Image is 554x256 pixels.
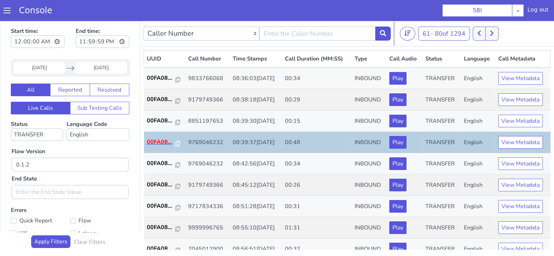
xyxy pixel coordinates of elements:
td: 7045012900 [185,218,230,239]
td: English [461,47,495,68]
td: English [461,154,495,175]
button: Apply Filters [31,214,70,227]
td: 08:45:12[DATE] [230,154,282,175]
button: Play [389,51,406,64]
button: Play [389,179,406,192]
a: 00FA08... [147,138,183,147]
label: Start time: [11,4,64,29]
button: View Metadata [498,94,543,106]
p: 00FA08... [147,53,176,61]
td: 9769046232 [185,111,230,132]
select: Status [11,107,63,120]
a: 00FA08... [147,74,183,83]
button: View Metadata [498,136,543,149]
button: View Metadata [498,179,543,192]
td: INBOUND [352,154,387,175]
td: 08:39:30[DATE] [230,90,282,111]
button: Play [389,222,406,234]
label: Status [11,99,63,120]
td: INBOUND [352,47,387,68]
p: 00FA08... [147,95,176,104]
span: 80 of 1294 [435,8,465,17]
td: TRANSFER [423,111,461,132]
input: End time: [76,14,129,27]
td: 9179749366 [185,68,230,90]
button: View Metadata [498,158,543,170]
td: English [461,111,495,132]
input: Enter the Caller Number [259,6,376,20]
label: Latency [70,207,129,217]
th: Time Stamps [230,29,282,47]
td: 9179749366 [185,154,230,175]
label: Flow [70,195,129,205]
p: 00FA08... [147,74,176,83]
label: Quick Report [11,195,70,205]
td: 00:31 [282,175,351,196]
button: Play [389,72,406,85]
th: Call Duration (MM:SS) [282,29,351,47]
a: 00FA08... [147,117,183,125]
td: English [461,90,495,111]
button: Play [389,94,406,106]
td: 00:32 [282,218,351,239]
a: 00FA08... [147,159,183,168]
td: INBOUND [352,111,387,132]
td: 08:39:37[DATE] [230,111,282,132]
td: INBOUND [352,196,387,218]
td: TRANSFER [423,175,461,196]
td: 00:26 [282,154,351,175]
td: 08:55:10[DATE] [230,196,282,218]
p: 00FA08... [147,223,176,232]
input: Start Date [14,41,65,53]
th: Status [423,29,461,47]
button: SBI [442,4,512,17]
td: INBOUND [352,90,387,111]
input: Enter the Flow Version ID [12,137,129,151]
td: 08:36:03[DATE] [230,47,282,68]
td: TRANSFER [423,196,461,218]
td: 9717834336 [185,175,230,196]
a: 00FA08... [147,181,183,189]
td: 9769046232 [185,132,230,154]
a: 00FA08... [147,202,183,211]
input: End Date [75,41,127,53]
button: Play [389,158,406,170]
td: 00:48 [282,111,351,132]
td: English [461,196,495,218]
td: 00:34 [282,132,351,154]
td: 08:56:51[DATE] [230,218,282,239]
label: Language Code [67,99,129,120]
td: English [461,68,495,90]
h6: Clear Filters [74,218,105,225]
td: 08:42:56[DATE] [230,132,282,154]
td: 9999996765 [185,196,230,218]
td: English [461,218,495,239]
a: 00FA08... [147,53,183,61]
button: View Metadata [498,72,543,85]
td: 00:15 [282,90,351,111]
td: TRANSFER [423,47,461,68]
td: 01:31 [282,196,351,218]
th: UUID [144,29,185,47]
label: Flow Version [12,126,45,135]
label: UX [11,207,70,217]
td: 8851197653 [185,90,230,111]
a: 00FA08... [147,95,183,104]
td: TRANSFER [423,68,461,90]
td: English [461,175,495,196]
button: Play [389,200,406,213]
td: INBOUND [352,68,387,90]
p: 00FA08... [147,202,176,211]
th: Type [352,29,387,47]
td: INBOUND [352,218,387,239]
button: Resolved [90,63,129,75]
td: 08:38:18[DATE] [230,68,282,90]
a: Console [11,6,61,15]
button: Play [389,115,406,128]
select: Language Code [67,107,129,120]
p: 00FA08... [147,138,176,147]
button: View Metadata [498,51,543,64]
button: All [11,63,50,75]
td: 08:51:28[DATE] [230,175,282,196]
div: Log out [527,6,548,17]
